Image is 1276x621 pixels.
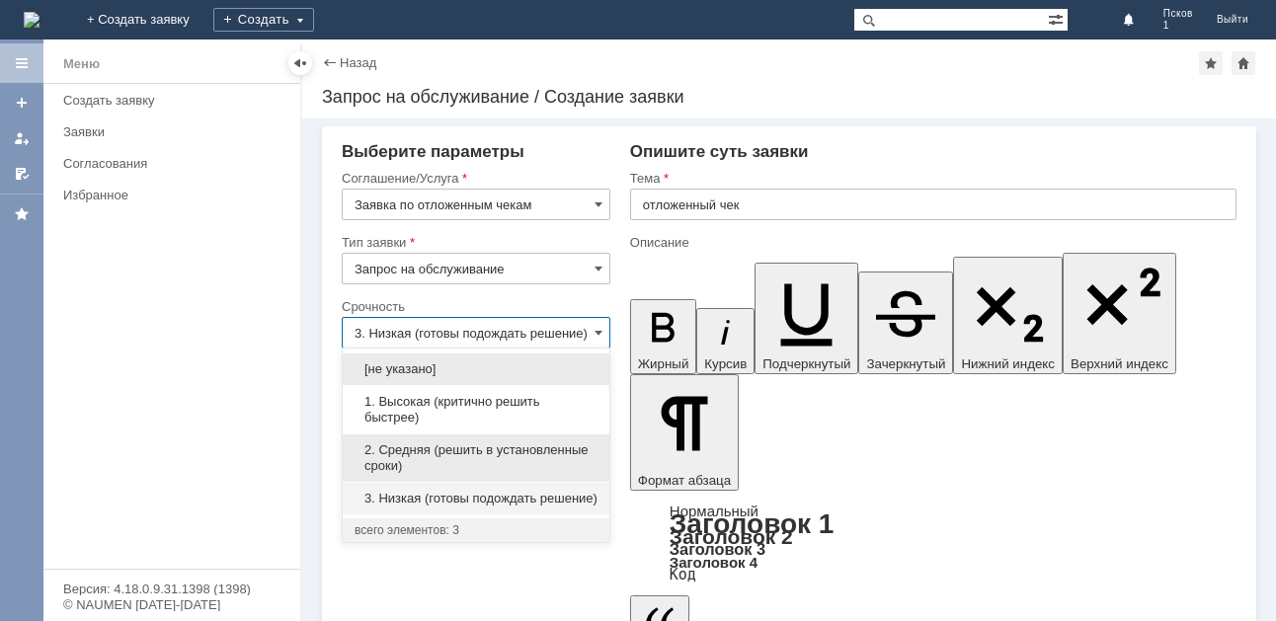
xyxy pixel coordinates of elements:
[630,374,739,491] button: Формат абзаца
[355,442,598,474] span: 2. Средняя (решить в установленные сроки)
[342,172,606,185] div: Соглашение/Услуга
[63,124,288,139] div: Заявки
[355,361,598,377] span: [не указано]
[858,272,953,374] button: Зачеркнутый
[630,172,1233,185] div: Тема
[755,263,858,374] button: Подчеркнутый
[24,12,40,28] img: logo
[342,300,606,313] div: Срочность
[63,582,280,595] div: Версия: 4.18.0.9.31.1398 (1398)
[670,503,758,519] a: Нормальный
[630,299,697,374] button: Жирный
[638,473,731,488] span: Формат абзаца
[866,356,945,371] span: Зачеркнутый
[1048,9,1068,28] span: Расширенный поиск
[63,188,267,202] div: Избранное
[355,522,598,538] div: всего элементов: 3
[670,540,765,558] a: Заголовок 3
[322,87,1256,107] div: Запрос на обслуживание / Создание заявки
[630,142,809,161] span: Опишите суть заявки
[670,525,793,548] a: Заголовок 2
[55,116,296,147] a: Заявки
[1199,51,1223,75] div: Добавить в избранное
[355,491,598,506] span: 3. Низкая (готовы подождать решение)
[953,257,1063,374] button: Нижний индекс
[24,12,40,28] a: Перейти на домашнюю страницу
[638,356,689,371] span: Жирный
[342,142,524,161] span: Выберите параметры
[340,55,376,70] a: Назад
[696,308,755,374] button: Курсив
[55,85,296,116] a: Создать заявку
[63,156,288,171] div: Согласования
[1232,51,1255,75] div: Сделать домашней страницей
[704,356,747,371] span: Курсив
[213,8,314,32] div: Создать
[1063,253,1176,374] button: Верхний индекс
[63,598,280,611] div: © NAUMEN [DATE]-[DATE]
[6,87,38,118] a: Создать заявку
[288,51,312,75] div: Скрыть меню
[6,158,38,190] a: Мои согласования
[630,505,1236,582] div: Формат абзаца
[342,236,606,249] div: Тип заявки
[670,554,758,571] a: Заголовок 4
[961,356,1055,371] span: Нижний индекс
[6,122,38,154] a: Мои заявки
[670,566,696,583] a: Код
[630,236,1233,249] div: Описание
[762,356,850,371] span: Подчеркнутый
[63,93,288,108] div: Создать заявку
[355,394,598,426] span: 1. Высокая (критично решить быстрее)
[670,508,835,539] a: Заголовок 1
[1163,8,1193,20] span: Псков
[1071,356,1168,371] span: Верхний индекс
[55,148,296,179] a: Согласования
[63,52,100,76] div: Меню
[1163,20,1193,32] span: 1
